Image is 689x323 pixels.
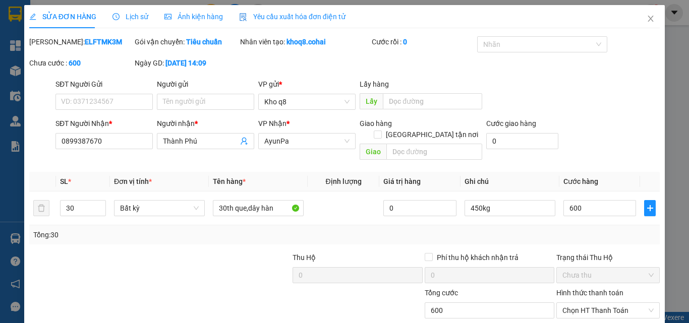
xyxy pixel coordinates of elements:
[114,177,152,185] span: Đơn vị tính
[164,13,223,21] span: Ảnh kiện hàng
[563,177,598,185] span: Cước hàng
[486,133,558,149] input: Cước giao hàng
[112,13,120,20] span: clock-circle
[264,94,350,109] span: Kho q8
[383,177,421,185] span: Giá trị hàng
[562,268,654,283] span: Chưa thu
[644,200,656,216] button: plus
[239,13,247,21] img: icon
[120,201,199,216] span: Bất kỳ
[239,13,346,21] span: Yêu cầu xuất hóa đơn điện tử
[486,119,536,127] label: Cước giao hàng
[258,79,356,90] div: VP gửi
[325,177,361,185] span: Định lượng
[360,119,392,127] span: Giao hàng
[556,252,660,263] div: Trạng thái Thu Hộ
[647,15,655,23] span: close
[33,200,49,216] button: delete
[135,36,238,47] div: Gói vận chuyển:
[240,137,248,145] span: user-add
[258,119,286,127] span: VP Nhận
[29,13,96,21] span: SỬA ĐƠN HÀNG
[157,118,254,129] div: Người nhận
[55,118,153,129] div: SĐT Người Nhận
[360,80,389,88] span: Lấy hàng
[29,13,36,20] span: edit
[55,79,153,90] div: SĐT Người Gửi
[240,36,370,47] div: Nhân viên tạo:
[425,289,458,297] span: Tổng cước
[69,59,81,67] b: 600
[403,38,407,46] b: 0
[645,204,655,212] span: plus
[157,79,254,90] div: Người gửi
[286,38,326,46] b: khoq8.cohai
[360,144,386,160] span: Giao
[637,5,665,33] button: Close
[85,38,122,46] b: ELFTMK3M
[264,134,350,149] span: AyunPa
[556,289,623,297] label: Hình thức thanh toán
[112,13,148,21] span: Lịch sử
[382,129,482,140] span: [GEOGRAPHIC_DATA] tận nơi
[213,200,304,216] input: VD: Bàn, Ghế
[293,253,316,262] span: Thu Hộ
[383,93,482,109] input: Dọc đường
[33,229,267,240] div: Tổng: 30
[213,177,246,185] span: Tên hàng
[562,303,654,318] span: Chọn HT Thanh Toán
[60,177,68,185] span: SL
[186,38,222,46] b: Tiêu chuẩn
[360,93,383,109] span: Lấy
[135,57,238,69] div: Ngày GD:
[29,57,133,69] div: Chưa cước :
[372,36,475,47] div: Cước rồi :
[164,13,171,20] span: picture
[465,200,555,216] input: Ghi Chú
[386,144,482,160] input: Dọc đường
[433,252,523,263] span: Phí thu hộ khách nhận trả
[165,59,206,67] b: [DATE] 14:09
[29,36,133,47] div: [PERSON_NAME]:
[461,172,559,191] th: Ghi chú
